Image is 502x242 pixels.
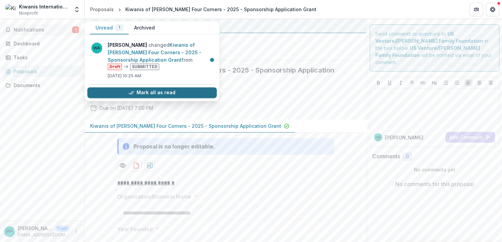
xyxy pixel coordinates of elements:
[3,24,82,35] button: Notifications1
[5,4,16,15] img: Kiwanis International Foundation
[19,10,38,16] span: Nonprofit
[18,232,69,238] p: [EMAIL_ADDRESS][DOMAIN_NAME]
[408,79,416,87] button: Strike
[108,41,213,70] p: changed from
[3,80,82,91] a: Documents
[72,26,79,33] span: 1
[469,3,483,16] button: Partners
[117,193,191,201] p: Organization/Business Name
[14,68,76,75] div: Proposals
[486,3,499,16] button: Get Help
[372,166,497,173] p: No comments yet
[14,54,76,61] div: Tasks
[125,6,316,13] div: Kiwanis of [PERSON_NAME] Four Corners - 2025 - Sponsorship Application Grant
[90,21,129,35] button: Unread
[87,4,319,14] nav: breadcrumb
[475,79,483,87] button: Align Center
[397,79,405,87] button: Italicize
[372,153,400,160] h2: Comments
[14,82,76,89] div: Documents
[370,24,499,72] div: Send comments or questions to in the box below. will be notified via email of your comment.
[117,225,153,233] p: Year Founded
[117,160,128,171] button: Preview ab4861db-856c-4ee8-9ac6-85901706da9e-0.pdf
[445,132,495,143] button: Add Comment
[56,225,69,231] p: User
[19,3,69,10] div: Kiwanis International Foundation
[90,66,350,82] h2: Kiwanis of [PERSON_NAME] Four Corners - 2025 - Sponsorship Application Grant
[374,79,382,87] button: Bold
[14,27,72,33] span: Notifications
[6,229,13,234] div: Wanda Aponte
[72,227,80,236] button: More
[385,79,394,87] button: Underline
[375,136,381,139] div: Wanda Aponte
[453,79,461,87] button: Ordered List
[395,180,474,188] p: No comments for this proposal
[464,79,472,87] button: Align Left
[3,66,82,77] a: Proposals
[119,25,120,30] span: 1
[72,3,82,16] button: Open entity switcher
[90,6,114,13] div: Proposals
[108,42,202,63] a: Kiwanis of [PERSON_NAME] Four Corners - 2025 - Sponsorship Application Grant
[87,87,217,98] button: Mark all as read
[133,142,215,150] div: Proposal is no longer editable.
[129,21,160,35] button: Archived
[430,79,438,87] button: Heading 2
[131,160,142,171] button: download-proposal
[442,79,450,87] button: Bullet List
[14,40,76,47] div: Dashboard
[18,225,53,232] p: [PERSON_NAME]
[375,45,480,58] strong: US Venture/[PERSON_NAME] Family Foundation
[87,4,117,14] a: Proposals
[90,22,361,30] div: US Venture/[PERSON_NAME] Family Foundation
[3,52,82,63] a: Tasks
[100,104,153,112] p: Due on [DATE] 7:00 PM
[486,79,495,87] button: Align Right
[406,154,409,160] span: 0
[419,79,427,87] button: Heading 1
[385,134,423,141] p: [PERSON_NAME]
[3,38,82,49] a: Dashboard
[144,160,155,171] button: download-proposal
[90,122,281,129] p: Kiwanis of [PERSON_NAME] Four Corners - 2025 - Sponsorship Application Grant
